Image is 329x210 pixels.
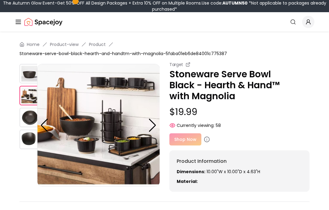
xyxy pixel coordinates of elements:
[177,122,214,128] span: Currently viewing:
[169,61,183,68] small: Target
[24,16,62,28] a: Spacejoy
[177,169,302,175] p: 10.00"W x 10.00"D x 4.63"H
[19,41,310,57] nav: breadcrumb
[50,41,79,47] a: Product-view
[19,64,39,83] img: https://storage.googleapis.com/spacejoy-main/assets/5faba01eb6de84001c775387/product_0_m446pcncb6e
[169,69,310,102] p: Stoneware Serve Bowl Black - Hearth & Hand™ with Magnolia
[19,108,39,127] img: https://storage.googleapis.com/spacejoy-main/assets/5faba01eb6de84001c775387/product_2_5081po844l42
[15,12,314,32] nav: Global
[27,41,40,47] a: Home
[37,64,160,187] img: https://storage.googleapis.com/spacejoy-main/assets/5faba01eb6de84001c775387/product_1_88hh358pkdla
[19,130,39,149] img: https://storage.googleapis.com/spacejoy-main/assets/5faba01eb6de84001c775387/product_3_j7jbp54bef
[19,51,227,57] span: Stoneware-serve-bowl-black-hearth-and-handtm-with-magnolia-5faba01eb6de84001c775387
[169,107,310,117] p: $19.99
[24,16,62,28] img: Spacejoy Logo
[177,169,205,175] strong: Dimensions:
[177,178,198,184] strong: Material:
[216,122,221,128] span: 58
[19,86,39,105] img: https://storage.googleapis.com/spacejoy-main/assets/5faba01eb6de84001c775387/product_1_88hh358pkdla
[177,158,302,165] h6: Product Information
[89,41,106,47] a: Product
